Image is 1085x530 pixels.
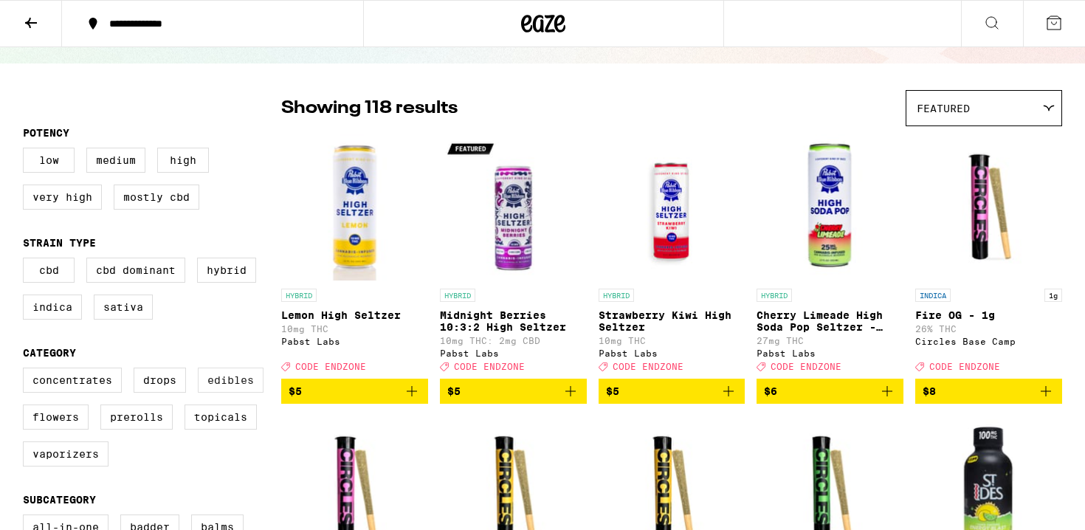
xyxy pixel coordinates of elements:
p: Lemon High Seltzer [281,309,428,321]
img: Circles Base Camp - Fire OG - 1g [915,134,1062,281]
button: Add to bag [599,379,745,404]
p: 10mg THC: 2mg CBD [440,336,587,345]
a: Open page for Strawberry Kiwi High Seltzer from Pabst Labs [599,134,745,379]
span: Featured [917,103,970,114]
a: Open page for Midnight Berries 10:3:2 High Seltzer from Pabst Labs [440,134,587,379]
span: CODE ENDZONE [771,362,841,371]
p: 10mg THC [599,336,745,345]
p: HYBRID [281,289,317,302]
label: Concentrates [23,368,122,393]
img: Pabst Labs - Strawberry Kiwi High Seltzer [599,134,745,281]
div: Pabst Labs [281,337,428,346]
label: Vaporizers [23,441,108,467]
label: Hybrid [197,258,256,283]
p: HYBRID [599,289,634,302]
button: Add to bag [757,379,903,404]
button: Add to bag [440,379,587,404]
p: 27mg THC [757,336,903,345]
div: Pabst Labs [440,348,587,358]
label: Edibles [198,368,263,393]
div: Circles Base Camp [915,337,1062,346]
label: Medium [86,148,145,173]
label: Indica [23,295,82,320]
legend: Subcategory [23,494,96,506]
legend: Strain Type [23,237,96,249]
span: $5 [447,385,461,397]
label: High [157,148,209,173]
p: 26% THC [915,324,1062,334]
label: Low [23,148,75,173]
label: Topicals [185,405,257,430]
div: Pabst Labs [599,348,745,358]
label: Prerolls [100,405,173,430]
span: $8 [923,385,936,397]
label: CBD [23,258,75,283]
a: Open page for Fire OG - 1g from Circles Base Camp [915,134,1062,379]
p: HYBRID [440,289,475,302]
p: Fire OG - 1g [915,309,1062,321]
button: Add to bag [915,379,1062,404]
span: $5 [606,385,619,397]
span: CODE ENDZONE [295,362,366,371]
label: Sativa [94,295,153,320]
label: Very High [23,185,102,210]
p: Cherry Limeade High Soda Pop Seltzer - 25mg [757,309,903,333]
span: Hi. Need any help? [9,10,106,22]
a: Open page for Cherry Limeade High Soda Pop Seltzer - 25mg from Pabst Labs [757,134,903,379]
p: 1g [1044,289,1062,302]
button: Add to bag [281,379,428,404]
p: HYBRID [757,289,792,302]
label: Mostly CBD [114,185,199,210]
p: 10mg THC [281,324,428,334]
p: Showing 118 results [281,96,458,121]
label: Flowers [23,405,89,430]
span: $6 [764,385,777,397]
span: CODE ENDZONE [613,362,683,371]
legend: Potency [23,127,69,139]
div: Pabst Labs [757,348,903,358]
a: Open page for Lemon High Seltzer from Pabst Labs [281,134,428,379]
span: $5 [289,385,302,397]
img: Pabst Labs - Lemon High Seltzer [281,134,428,281]
span: CODE ENDZONE [454,362,525,371]
img: Pabst Labs - Cherry Limeade High Soda Pop Seltzer - 25mg [757,134,903,281]
span: CODE ENDZONE [929,362,1000,371]
img: Pabst Labs - Midnight Berries 10:3:2 High Seltzer [440,134,587,281]
legend: Category [23,347,76,359]
label: CBD Dominant [86,258,185,283]
p: Midnight Berries 10:3:2 High Seltzer [440,309,587,333]
p: INDICA [915,289,951,302]
p: Strawberry Kiwi High Seltzer [599,309,745,333]
label: Drops [134,368,186,393]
